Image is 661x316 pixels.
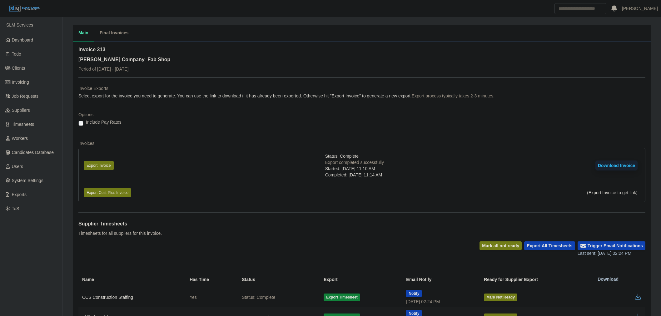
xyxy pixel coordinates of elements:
dt: Options [78,111,645,118]
dd: Select export for the invoice you need to generate. You can use the link to download if it has al... [78,93,645,99]
dt: Invoices [78,140,645,146]
p: Timesheets for all suppliers for this invoice. [78,230,162,236]
div: [DATE] 02:24 PM [406,299,474,305]
h2: Invoice 313 [78,46,170,53]
label: Include Pay Rates [86,119,122,125]
span: Clients [12,66,25,71]
span: Status: Complete [242,294,275,300]
button: Export Timesheet [324,294,360,301]
button: Export Invoice [84,161,114,170]
span: Workers [12,136,28,141]
h3: [PERSON_NAME] Company- Fab Shop [78,56,170,63]
span: Todo [12,52,21,57]
th: Export [319,272,401,287]
span: Suppliers [12,108,30,113]
button: Download Invoice [595,160,638,170]
button: Main [73,25,94,42]
span: System Settings [12,178,43,183]
button: Mark all not ready [480,241,522,250]
td: CCS Construction Staffing [78,287,185,308]
span: Export process typically takes 2-3 minutes. [412,93,495,98]
button: Trigger Email Notifications [578,241,645,250]
div: Last sent: [DATE] 02:24 PM [578,250,645,257]
td: Yes [185,287,237,308]
button: Mark Not Ready [484,294,517,301]
th: Status [237,272,319,287]
th: Email Notify [401,272,479,287]
span: Job Requests [12,94,39,99]
span: SLM Services [6,22,33,27]
div: Started: [DATE] 11:10 AM [325,165,384,172]
span: Users [12,164,23,169]
span: Dashboard [12,37,33,42]
span: Candidates Database [12,150,54,155]
span: Timesheets [12,122,34,127]
th: Ready for Supplier Export [479,272,593,287]
a: [PERSON_NAME] [622,5,658,12]
span: ToS [12,206,19,211]
input: Search [554,3,606,14]
div: Completed: [DATE] 11:14 AM [325,172,384,178]
a: Download Invoice [595,163,638,168]
th: Download [593,272,645,287]
span: Status: Complete [325,153,359,159]
img: SLM Logo [9,5,40,12]
span: Invoicing [12,80,29,85]
div: Export completed successfully [325,159,384,165]
span: (Export Invoice to get link) [587,190,638,195]
button: Export All Timesheets [524,241,575,250]
span: Exports [12,192,27,197]
button: Export Cost-Plus Invoice [84,188,131,197]
th: Has Time [185,272,237,287]
p: Period of [DATE] - [DATE] [78,66,170,72]
th: Name [78,272,185,287]
button: Notify [406,290,422,297]
dt: Invoice Exports [78,85,645,91]
h1: Supplier Timesheets [78,220,162,228]
button: Final Invoices [94,25,134,42]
